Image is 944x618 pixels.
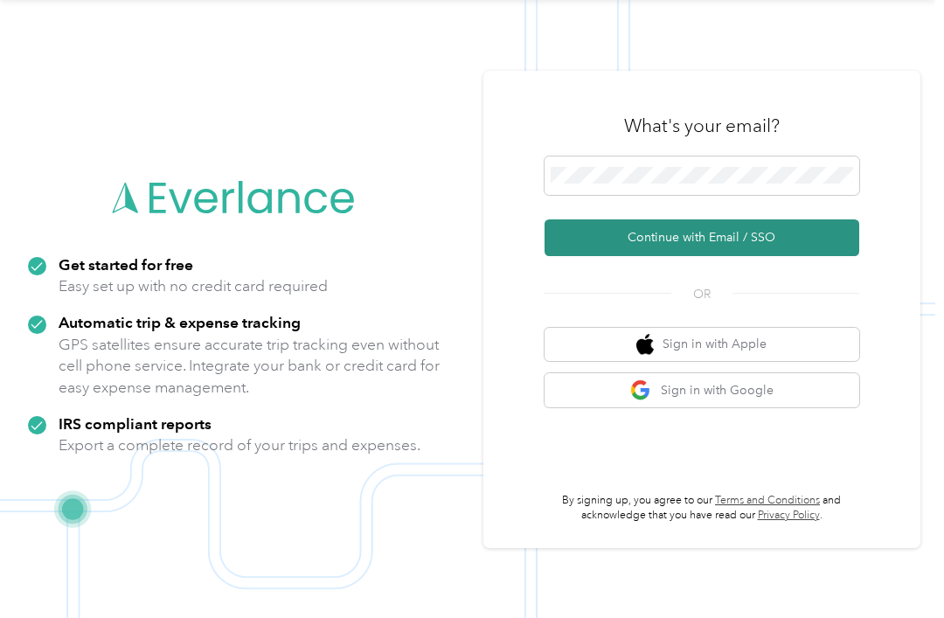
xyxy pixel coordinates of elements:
p: Export a complete record of your trips and expenses. [59,434,420,456]
button: Continue with Email / SSO [545,219,859,256]
img: google logo [630,379,652,401]
strong: Get started for free [59,255,193,274]
button: google logoSign in with Google [545,373,859,407]
img: apple logo [636,334,654,356]
strong: Automatic trip & expense tracking [59,313,301,331]
a: Privacy Policy [758,509,820,522]
h3: What's your email? [624,114,780,138]
a: Terms and Conditions [715,494,820,507]
p: Easy set up with no credit card required [59,275,328,297]
p: GPS satellites ensure accurate trip tracking even without cell phone service. Integrate your bank... [59,334,441,399]
strong: IRS compliant reports [59,414,212,433]
button: apple logoSign in with Apple [545,328,859,362]
span: OR [671,285,732,303]
p: By signing up, you agree to our and acknowledge that you have read our . [545,493,859,524]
